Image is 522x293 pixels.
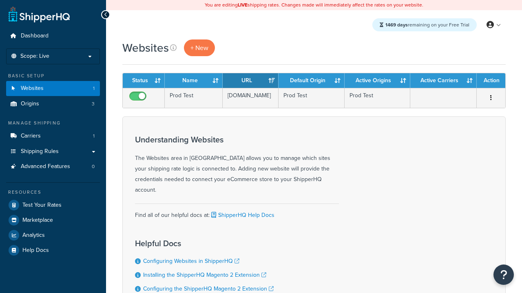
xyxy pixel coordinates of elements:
a: Dashboard [6,28,100,44]
a: Websites 1 [6,81,100,96]
div: The Websites area in [GEOGRAPHIC_DATA] allows you to manage which sites your shipping rate logic ... [135,135,339,195]
a: Analytics [6,228,100,243]
li: Websites [6,81,100,96]
th: Default Origin: activate to sort column ascending [279,73,344,88]
td: Prod Test [165,88,223,108]
span: Origins [21,101,39,107]
a: + New [184,39,215,56]
span: Test Your Rates [22,202,62,209]
div: Basic Setup [6,72,100,79]
button: Open Resource Center [493,265,514,285]
th: Status: activate to sort column ascending [123,73,165,88]
div: Manage Shipping [6,120,100,127]
a: Help Docs [6,243,100,258]
td: Prod Test [345,88,410,108]
span: 0 [92,163,95,170]
span: Websites [21,85,44,92]
div: Resources [6,189,100,196]
a: Installing the ShipperHQ Magento 2 Extension [143,271,266,279]
a: ShipperHQ Help Docs [210,211,274,219]
span: Dashboard [21,33,49,39]
a: Origins 3 [6,96,100,112]
th: Name: activate to sort column ascending [165,73,223,88]
span: Shipping Rules [21,148,59,155]
b: LIVE [238,1,248,9]
a: Shipping Rules [6,144,100,159]
span: Carriers [21,133,41,140]
h1: Websites [122,40,169,56]
a: Configuring the ShipperHQ Magento 2 Extension [143,284,274,293]
span: Marketplace [22,217,53,224]
th: Active Carriers: activate to sort column ascending [410,73,477,88]
h3: Helpful Docs [135,239,282,248]
span: Help Docs [22,247,49,254]
span: Scope: Live [20,53,49,60]
th: Action [477,73,505,88]
th: URL: activate to sort column ascending [223,73,279,88]
a: Advanced Features 0 [6,159,100,174]
div: Find all of our helpful docs at: [135,203,339,221]
li: Advanced Features [6,159,100,174]
div: remaining on your Free Trial [372,18,477,31]
span: Analytics [22,232,45,239]
strong: 1469 days [385,21,408,28]
a: Test Your Rates [6,198,100,212]
a: Marketplace [6,213,100,227]
span: 1 [93,85,95,92]
a: ShipperHQ Home [9,6,70,22]
span: 3 [92,101,95,107]
span: 1 [93,133,95,140]
li: Origins [6,96,100,112]
li: Carriers [6,129,100,144]
span: Advanced Features [21,163,70,170]
h3: Understanding Websites [135,135,339,144]
span: + New [190,43,208,52]
td: Prod Test [279,88,344,108]
a: Carriers 1 [6,129,100,144]
a: Configuring Websites in ShipperHQ [143,257,239,265]
th: Active Origins: activate to sort column ascending [345,73,410,88]
td: [DOMAIN_NAME] [223,88,279,108]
